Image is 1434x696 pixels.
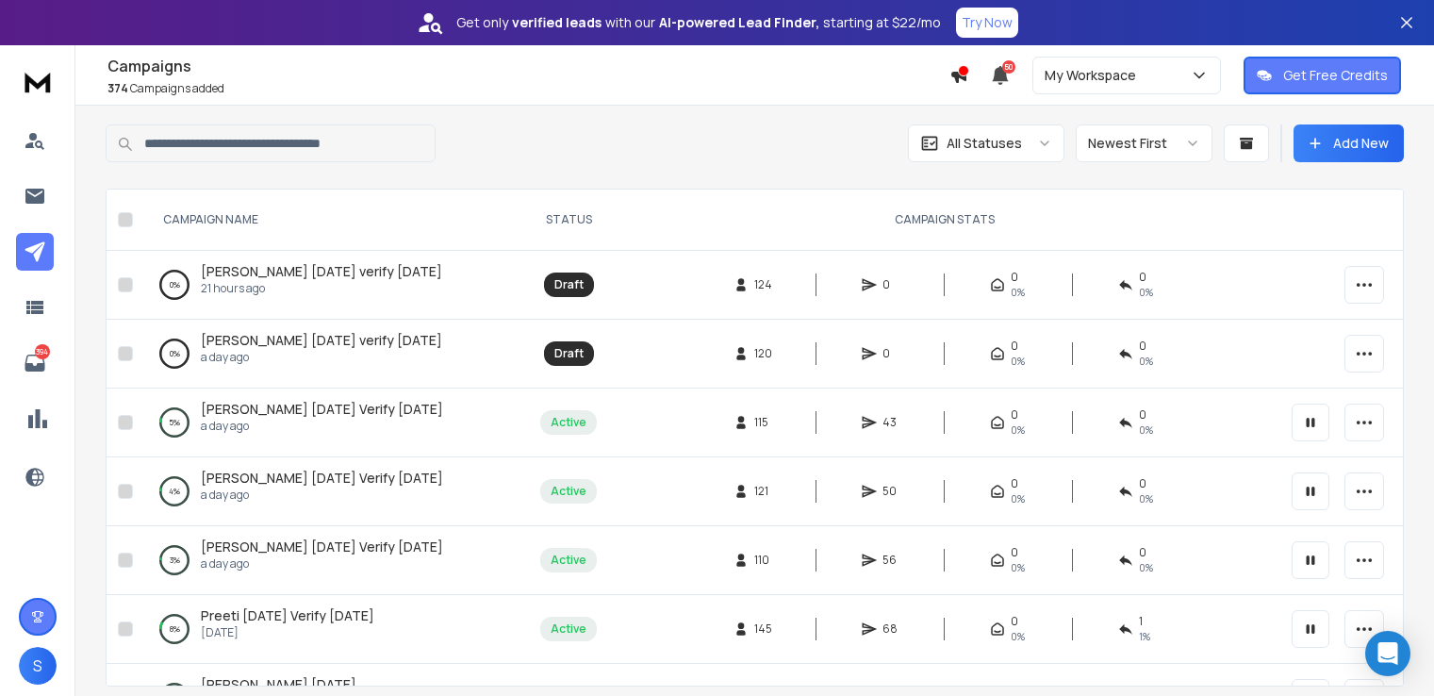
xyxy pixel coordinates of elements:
span: 374 [107,80,128,96]
span: 56 [882,553,901,568]
span: 121 [754,484,773,499]
span: 1 % [1139,629,1150,644]
span: 0% [1139,354,1153,369]
span: 1 [1139,614,1143,629]
span: 0 [1011,270,1018,285]
span: 124 [754,277,773,292]
a: [PERSON_NAME] [DATE] verify [DATE] [201,262,442,281]
img: logo [19,64,57,99]
a: [PERSON_NAME] [DATE] Verify [DATE] [201,538,443,556]
button: Add New [1294,124,1404,162]
span: [PERSON_NAME] [DATE] Verify [DATE] [201,538,443,555]
span: 0 [1011,545,1018,560]
button: Get Free Credits [1244,57,1401,94]
span: 0 % [1139,560,1153,575]
span: 43 [882,415,901,430]
div: Draft [554,277,584,292]
div: Draft [554,346,584,361]
p: Get Free Credits [1283,66,1388,85]
p: 8 % [170,620,180,638]
span: 50 [1002,60,1015,74]
p: 4 % [169,482,180,501]
span: 0 % [1139,423,1153,438]
a: [PERSON_NAME] [DATE] verify [DATE] [201,331,442,350]
span: 0 [1011,339,1018,354]
p: 0 % [170,275,180,294]
span: 0 [1139,270,1146,285]
span: 0 [1139,407,1146,423]
div: Active [551,621,586,637]
span: 115 [754,415,773,430]
span: 0% [1011,491,1025,506]
div: Active [551,484,586,499]
button: Newest First [1076,124,1212,162]
td: 5%[PERSON_NAME] [DATE] Verify [DATE]a day ago [140,389,529,457]
a: 394 [16,344,54,382]
div: Open Intercom Messenger [1365,631,1410,676]
span: 0 [1139,339,1146,354]
a: [PERSON_NAME] [DATE] Verify [DATE] [201,469,443,488]
a: [PERSON_NAME] [DATE] [201,675,356,694]
td: 8%Preeti [DATE] Verify [DATE][DATE] [140,595,529,664]
span: 0% [1011,423,1025,438]
span: 110 [754,553,773,568]
span: 50 [882,484,901,499]
td: 3%[PERSON_NAME] [DATE] Verify [DATE]a day ago [140,526,529,595]
p: All Statuses [947,134,1022,153]
p: a day ago [201,556,443,572]
th: CAMPAIGN STATS [608,190,1280,251]
span: 0 [1011,614,1018,629]
span: 120 [754,346,773,361]
span: [PERSON_NAME] [DATE] Verify [DATE] [201,400,443,418]
a: Preeti [DATE] Verify [DATE] [201,606,374,625]
p: Campaigns added [107,81,949,96]
span: 0 [882,346,901,361]
th: STATUS [529,190,608,251]
p: a day ago [201,488,443,503]
span: 0% [1011,560,1025,575]
span: 0 [1011,476,1018,491]
span: 68 [882,621,901,637]
strong: verified leads [512,13,602,32]
p: 21 hours ago [201,281,442,296]
span: [PERSON_NAME] [DATE] Verify [DATE] [201,469,443,487]
p: [DATE] [201,625,374,640]
h1: Campaigns [107,55,949,77]
span: 0% [1011,354,1025,369]
p: My Workspace [1045,66,1144,85]
button: S [19,647,57,685]
span: 0 % [1139,491,1153,506]
p: a day ago [201,350,442,365]
p: 5 % [169,413,180,432]
td: 4%[PERSON_NAME] [DATE] Verify [DATE]a day ago [140,457,529,526]
span: 145 [754,621,773,637]
p: 394 [35,344,50,359]
p: Try Now [962,13,1013,32]
span: 0% [1011,285,1025,300]
td: 0%[PERSON_NAME] [DATE] verify [DATE]21 hours ago [140,251,529,320]
a: [PERSON_NAME] [DATE] Verify [DATE] [201,400,443,419]
p: 3 % [170,551,180,570]
td: 0%[PERSON_NAME] [DATE] verify [DATE]a day ago [140,320,529,389]
span: Preeti [DATE] Verify [DATE] [201,606,374,624]
span: [PERSON_NAME] [DATE] verify [DATE] [201,262,442,280]
th: CAMPAIGN NAME [140,190,529,251]
strong: AI-powered Lead Finder, [659,13,819,32]
button: Try Now [956,8,1018,38]
span: 0% [1139,285,1153,300]
span: [PERSON_NAME] [DATE] [201,675,356,693]
span: 0% [1011,629,1025,644]
span: 0 [1139,476,1146,491]
span: 0 [1011,407,1018,423]
span: 0 [1139,545,1146,560]
div: Active [551,415,586,430]
div: Active [551,553,586,568]
span: 0 [882,277,901,292]
p: a day ago [201,419,443,434]
p: Get only with our starting at $22/mo [456,13,941,32]
span: [PERSON_NAME] [DATE] verify [DATE] [201,331,442,349]
p: 0 % [170,344,180,363]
